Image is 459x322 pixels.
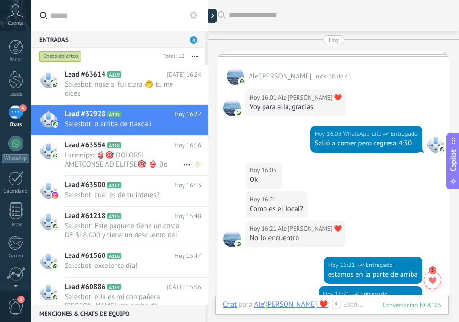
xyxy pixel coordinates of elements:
span: Hoy 16:22 [174,110,201,119]
div: Leads [2,91,30,98]
div: Hoy 16:01 [250,93,278,102]
img: com.amocrm.amocrmwa.svg [52,294,58,300]
span: para [239,300,252,310]
div: más 10 de 41 [311,72,356,80]
span: Salesbot: o arriba de tlaxcali [65,120,183,129]
div: Hoy [329,35,339,44]
div: Chats abiertos [39,51,82,62]
span: Ale’Santana ❤️‍ [223,99,241,116]
div: No lo encuentro [250,233,342,243]
span: Copilot [448,149,458,171]
button: Más [184,48,205,65]
div: estamos en la parte de arriba [328,270,418,279]
img: com.amocrm.amocrmwa.svg [52,223,58,230]
a: Lead #63614 A119 [DATE] 16:24 Salesbot: nose si fui clara 🤭 tu me dices [31,65,208,104]
span: A118 [107,142,121,148]
img: com.amocrm.amocrmwa.svg [52,121,58,128]
img: com.amocrm.amocrmwa.svg [235,241,242,247]
div: Mostrar [207,9,217,23]
span: Cuenta [8,21,23,27]
img: com.amocrm.amocrmwa.svg [52,152,58,159]
img: com.amocrm.amocrmwa.svg [439,146,446,153]
span: Salesbot: excelente dia! [65,261,183,270]
span: Lead #60886 [65,282,105,292]
span: Ale’Santana ❤️‍ [278,224,342,233]
div: Hoy 16:21 [323,289,351,299]
div: Hoy 16:21 [328,260,356,270]
span: 4 [190,36,197,44]
img: instagram.svg [52,192,58,199]
span: A116 [107,253,121,259]
span: Ale’Santana ❤️‍ [249,72,322,81]
span: Hoy 16:13 [174,180,201,190]
span: Lead #32928 [65,110,105,119]
span: Lead #61560 [65,251,105,261]
span: 1 [17,296,25,303]
span: Entregado [366,260,393,270]
span: Hoy 15:47 [174,251,201,261]
a: Lead #63554 A118 Hoy 16:16 Loremips: 👙🎯 DOLORSI AMETCONSE AD ELITSE🎯 👙 Do eiusmodtemp incididu ut... [31,136,208,175]
div: Total: 12 [160,52,184,61]
span: Lead #63614 [65,70,105,79]
span: A119 [107,71,121,78]
span: Salesbot: nose si fui clara 🤭 tu me dices [65,80,183,98]
div: Salió a comer pero regresa 4:30 [315,139,418,148]
div: Listas [2,222,30,228]
img: com.amocrm.amocrmwa.svg [235,110,242,116]
div: Ok [250,175,278,185]
a: Lead #32928 A105 Hoy 16:22 Salesbot: o arriba de tlaxcali [31,105,208,135]
span: WhatsApp Lite [343,129,381,139]
div: Menciones & Chats de equipo [31,305,205,322]
div: Panel [2,57,30,63]
div: Hoy 16:03 [315,129,343,139]
span: Lead #63500 [65,180,105,190]
img: com.amocrm.amocrmwa.svg [52,263,58,269]
span: Lead #61218 [65,211,105,221]
div: Ale’Santana ❤️‍ [254,300,328,309]
div: Entradas [31,31,205,48]
span: [DATE] 15:36 [167,282,201,292]
span: Salesbot: Este paquete tiene un costo DE $18,000 y tiene un descuento del 50% te sale en *$9,000 ... [65,222,183,240]
div: Hoy 16:03 [250,166,278,175]
span: Lead #63554 [65,141,105,150]
img: com.amocrm.amocrmwa.svg [239,78,245,85]
span: : [328,300,329,310]
div: Hoy 16:21 [250,224,278,233]
span: Entregado [390,129,418,139]
span: Ale’Santana ❤️‍ [223,230,241,247]
span: Ale’Santana ❤️‍ [278,93,342,102]
span: A105 [107,111,121,117]
span: Salesbot: cual es de tu interes? [65,190,183,200]
span: Entregado [360,289,388,299]
span: Hoy 16:16 [174,141,201,150]
div: Chats [2,122,30,128]
img: com.amocrm.amocrmwa.svg [52,81,58,88]
a: Lead #60886 A114 [DATE] 15:36 Salesbot: ella es mi compañera [PERSON_NAME], me acaba de comentar 😊 [31,278,208,317]
div: 105 [383,301,441,309]
span: Loremips: 👙🎯 DOLORSI AMETCONSE AD ELITSE🎯 👙 Do eiusmodtemp incididu ut lab etdoloremag al enimadm... [65,151,183,169]
span: A115 [107,213,121,219]
span: WhatsApp Lite [427,135,444,153]
span: Salesbot: ella es mi compañera [PERSON_NAME], me acaba de comentar 😊 [65,292,183,311]
span: A117 [107,182,121,188]
div: Voy para allá, gracias [250,102,342,112]
a: Lead #61560 A116 Hoy 15:47 Salesbot: excelente dia! [31,246,208,277]
span: [DATE] 16:24 [167,70,201,79]
span: A114 [107,284,121,290]
a: Lead #61218 A115 Hoy 15:48 Salesbot: Este paquete tiene un costo DE $18,000 y tiene un descuento ... [31,207,208,246]
div: Calendario [2,189,30,195]
div: Como es el local? [250,204,303,214]
span: 4 [19,104,27,112]
span: Hoy 15:48 [174,211,201,221]
div: WhatsApp [2,154,29,163]
a: Lead #63500 A117 Hoy 16:13 Salesbot: cual es de tu interes? [31,176,208,206]
span: 3 [431,268,434,273]
div: Correo [2,253,30,259]
span: Ale’Santana ❤️‍ [227,67,244,85]
div: Hoy 16:21 [250,195,278,204]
